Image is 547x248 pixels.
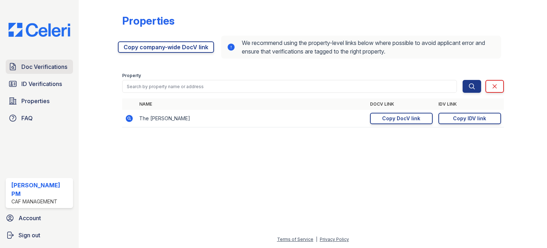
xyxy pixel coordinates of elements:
[320,237,349,242] a: Privacy Policy
[3,23,76,37] img: CE_Logo_Blue-a8612792a0a2168367f1c8372b55b34899dd931a85d93a1a3d3e32e68fde9ad4.png
[21,62,67,71] span: Doc Verifications
[3,211,76,225] a: Account
[122,73,141,79] label: Property
[316,237,317,242] div: |
[11,198,70,205] div: CAF Management
[277,237,313,242] a: Terms of Service
[367,98,436,110] th: DocV Link
[3,228,76,242] a: Sign out
[19,231,40,239] span: Sign out
[118,41,214,53] a: Copy company-wide DocV link
[21,80,62,88] span: ID Verifications
[436,98,504,110] th: IDV Link
[11,181,70,198] div: [PERSON_NAME] PM
[221,36,501,59] div: We recommend using the property-level links below where possible to avoid applicant error and ens...
[6,77,73,91] a: ID Verifications
[21,114,33,122] span: FAQ
[21,97,50,105] span: Properties
[382,115,420,122] div: Copy DocV link
[370,113,433,124] a: Copy DocV link
[438,113,501,124] a: Copy IDV link
[122,80,457,93] input: Search by property name or address
[136,98,367,110] th: Name
[122,14,174,27] div: Properties
[19,214,41,222] span: Account
[136,110,367,127] td: The [PERSON_NAME]
[6,111,73,125] a: FAQ
[6,60,73,74] a: Doc Verifications
[453,115,486,122] div: Copy IDV link
[6,94,73,108] a: Properties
